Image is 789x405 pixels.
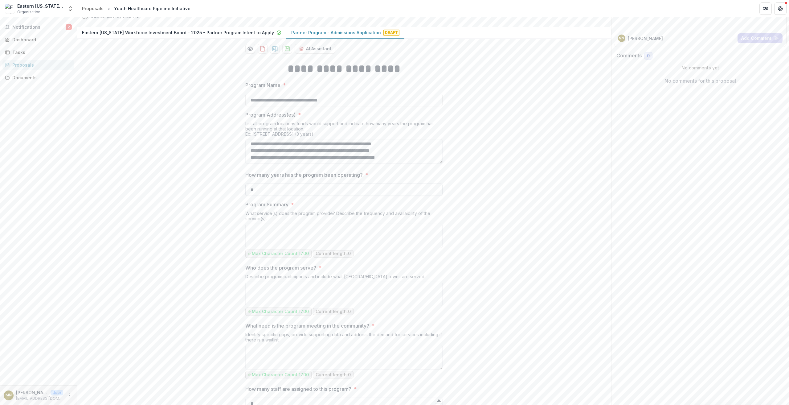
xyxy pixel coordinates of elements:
button: AI Assistant [295,44,335,54]
div: Michael Nogelo [619,37,624,40]
img: Eastern Connecticut Workforce Investment Board [5,4,15,14]
p: Program Address(es) [245,111,296,118]
p: Program Name [245,81,280,89]
p: No comments for this proposal [664,77,736,85]
h2: Comments [616,53,642,59]
span: Notifications [12,25,66,30]
button: More [66,392,73,399]
div: Dashboard [12,36,69,43]
p: No comments yet [616,64,784,71]
p: User [51,390,63,395]
span: Organization [17,9,40,15]
div: Proposals [12,62,69,68]
button: Open entity switcher [66,2,75,15]
button: download-proposal [282,44,292,54]
button: Preview 3a0fde19-08fa-46cc-8fc3-797bca59f669-1.pdf [245,44,255,54]
button: Add Comment [738,33,783,43]
div: Proposals [82,5,104,12]
span: 0 [647,53,650,59]
p: How many staff are assigned to this program? [245,385,351,393]
div: Tasks [12,49,69,56]
button: Get Help [774,2,787,15]
span: Draft [383,30,399,36]
p: Max Character Count: 1700 [252,372,309,378]
div: Youth Healthcare Pipeline Initiative [114,5,190,12]
div: What service(s) does the program provide? Describe the frequency and availaibility of the service... [245,211,443,224]
p: How many years has the program been operating? [245,171,363,179]
span: 2 [66,24,72,30]
p: Program Summary [245,201,288,208]
div: List all program locations funds would support and indicate how many years the program has been r... [245,121,443,139]
p: Max Character Count: 1700 [252,251,309,256]
button: Partners [759,2,772,15]
p: Current length: 0 [316,372,351,378]
button: download-proposal [258,44,268,54]
p: [PERSON_NAME] [16,389,48,396]
div: Documents [12,74,69,81]
p: Partner Program - Admissions Application [291,29,381,36]
a: Proposals [2,60,74,70]
p: [EMAIL_ADDRESS][DOMAIN_NAME] [16,396,63,401]
div: Michael Nogelo [6,393,12,397]
p: Current length: 0 [316,251,351,256]
p: [PERSON_NAME] [628,35,663,42]
div: Eastern [US_STATE] Workforce Investment Board [17,3,63,9]
p: Who does the program serve? [245,264,316,271]
div: Identify specific gaps, provide supporting data and address the demand for services including if ... [245,332,443,345]
button: download-proposal [270,44,280,54]
nav: breadcrumb [80,4,193,13]
a: Tasks [2,47,74,57]
a: Dashboard [2,35,74,45]
p: Eastern [US_STATE] Workforce Investment Board - 2025 - Partner Program Intent to Apply [82,29,274,36]
p: What need is the program meeting in the community? [245,322,369,329]
button: Notifications2 [2,22,74,32]
p: Current length: 0 [316,309,351,314]
p: Max Character Count: 1700 [252,309,309,314]
a: Proposals [80,4,106,13]
div: Describe program participants and include what [GEOGRAPHIC_DATA] towns are served. [245,274,443,282]
a: Documents [2,72,74,83]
